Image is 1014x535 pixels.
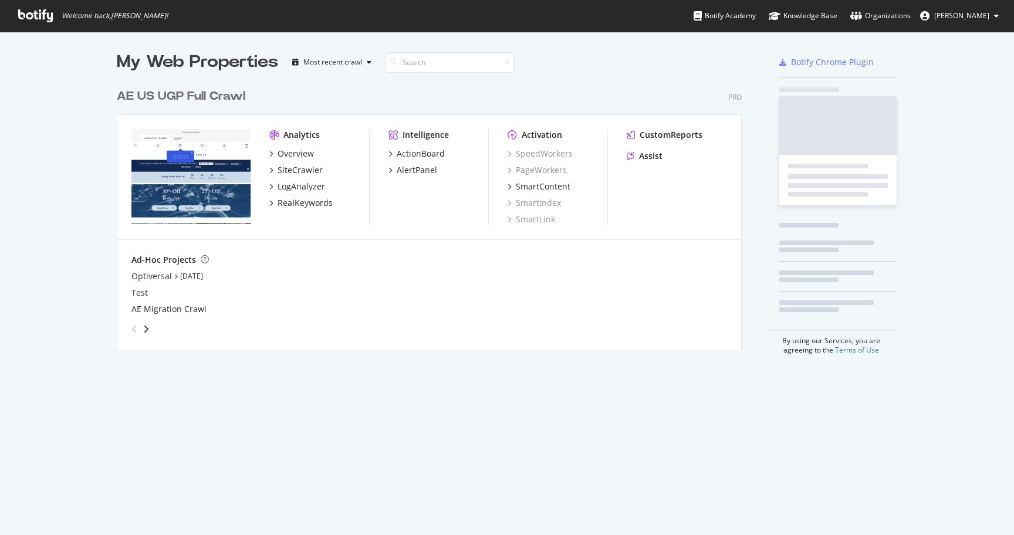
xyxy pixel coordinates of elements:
[388,164,437,176] a: AlertPanel
[303,59,362,66] div: Most recent crawl
[850,10,911,22] div: Organizations
[117,50,278,74] div: My Web Properties
[728,92,742,102] div: Pro
[516,181,570,192] div: SmartContent
[283,129,320,141] div: Analytics
[388,148,445,160] a: ActionBoard
[765,330,897,355] div: By using our Services, you are agreeing to the
[835,345,879,355] a: Terms of Use
[117,74,751,350] div: grid
[278,181,325,192] div: LogAnalyzer
[627,150,663,162] a: Assist
[62,11,168,21] span: Welcome back, [PERSON_NAME] !
[269,181,325,192] a: LogAnalyzer
[779,56,874,68] a: Botify Chrome Plugin
[508,164,567,176] a: PageWorkers
[508,181,570,192] a: SmartContent
[288,53,376,72] button: Most recent crawl
[278,148,314,160] div: Overview
[397,148,445,160] div: ActionBoard
[934,11,989,21] span: Melanie Vadney
[397,164,437,176] div: AlertPanel
[769,10,837,22] div: Knowledge Base
[180,271,203,281] a: [DATE]
[508,214,555,225] a: SmartLink
[911,6,1008,25] button: [PERSON_NAME]
[278,164,323,176] div: SiteCrawler
[269,164,323,176] a: SiteCrawler
[508,148,573,160] a: SpeedWorkers
[131,254,196,266] div: Ad-Hoc Projects
[694,10,756,22] div: Botify Academy
[627,129,702,141] a: CustomReports
[269,197,333,209] a: RealKeywords
[269,148,314,160] a: Overview
[508,197,561,209] a: SmartIndex
[131,129,251,224] img: www.ae.com
[131,287,148,299] a: Test
[278,197,333,209] div: RealKeywords
[640,129,702,141] div: CustomReports
[131,270,172,282] a: Optiversal
[639,150,663,162] div: Assist
[791,56,874,68] div: Botify Chrome Plugin
[117,88,250,105] a: AE US UGP Full Crawl
[117,88,245,105] div: AE US UGP Full Crawl
[403,129,449,141] div: Intelligence
[142,323,150,335] div: angle-right
[522,129,562,141] div: Activation
[131,303,207,315] a: AE Migration Crawl
[386,52,515,73] input: Search
[127,320,142,338] div: angle-left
